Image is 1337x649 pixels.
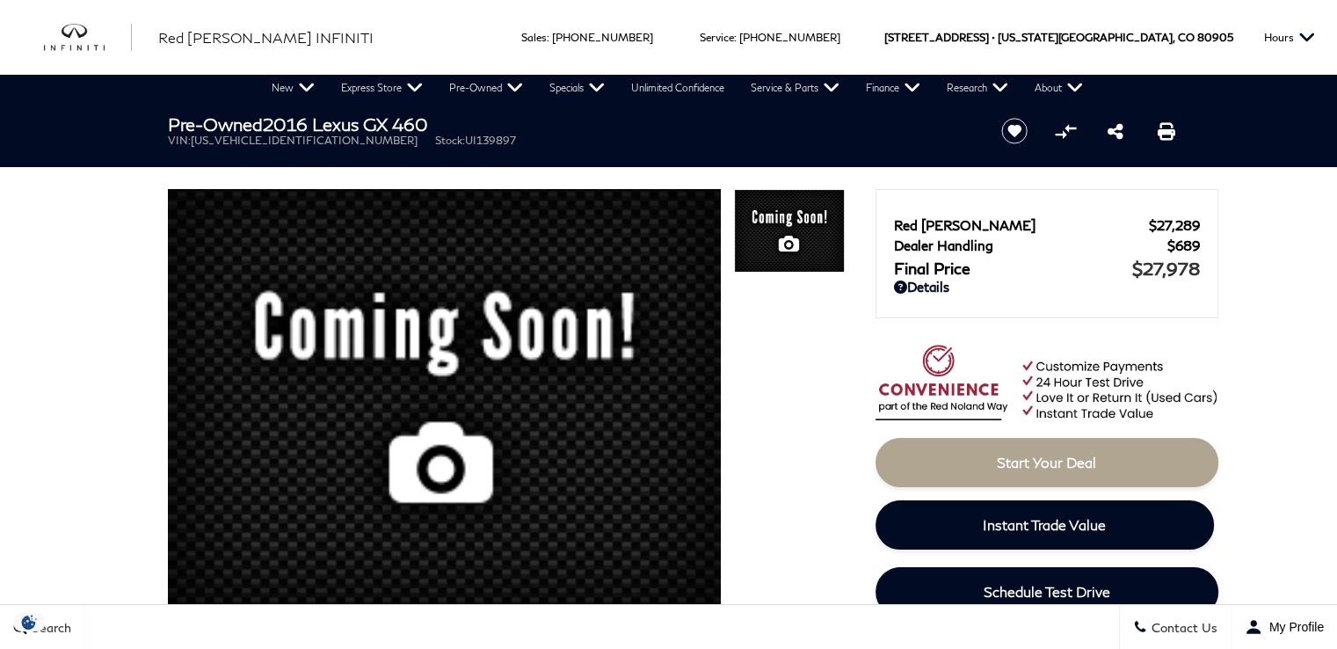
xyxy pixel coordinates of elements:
a: Finance [853,75,934,101]
span: Schedule Test Drive [984,583,1110,600]
span: : [734,31,737,44]
span: Stock: [435,134,465,147]
a: About [1021,75,1096,101]
a: Schedule Test Drive [876,567,1218,616]
strong: Pre-Owned [168,113,263,135]
a: [PHONE_NUMBER] [552,31,653,44]
a: Research [934,75,1021,101]
h1: 2016 Lexus GX 460 [168,114,972,134]
span: $27,289 [1149,217,1200,233]
section: Click to Open Cookie Consent Modal [9,613,49,631]
a: Specials [536,75,618,101]
a: Unlimited Confidence [618,75,738,101]
span: Start Your Deal [997,454,1096,470]
span: $689 [1167,237,1200,253]
a: Red [PERSON_NAME] $27,289 [894,217,1200,233]
a: Print this Pre-Owned 2016 Lexus GX 460 [1158,120,1175,142]
a: [PHONE_NUMBER] [739,31,840,44]
span: Sales [521,31,547,44]
span: Red [PERSON_NAME] INFINITI [158,29,374,46]
button: Save vehicle [995,117,1034,145]
a: Dealer Handling $689 [894,237,1200,253]
span: VIN: [168,134,191,147]
span: UI139897 [465,134,516,147]
button: Open user profile menu [1232,605,1337,649]
span: $27,978 [1132,258,1200,279]
a: Service & Parts [738,75,853,101]
a: Final Price $27,978 [894,258,1200,279]
span: Instant Trade Value [983,516,1106,533]
a: Details [894,279,1200,295]
img: Opt-Out Icon [9,613,49,631]
a: Pre-Owned [436,75,536,101]
span: My Profile [1262,620,1324,634]
a: infiniti [44,24,132,52]
span: [US_VEHICLE_IDENTIFICATION_NUMBER] [191,134,418,147]
img: INFINITI [44,24,132,52]
a: New [258,75,328,101]
span: : [547,31,549,44]
span: Final Price [894,259,1132,278]
a: Share this Pre-Owned 2016 Lexus GX 460 [1108,120,1123,142]
img: Used 2016 Black Onyx Lexus 460 image 1 [168,189,721,616]
a: Instant Trade Value [876,500,1214,550]
span: Search [27,620,71,635]
a: Express Store [328,75,436,101]
span: Red [PERSON_NAME] [894,217,1149,233]
a: Red [PERSON_NAME] INFINITI [158,27,374,48]
img: Used 2016 Black Onyx Lexus 460 image 1 [734,189,845,274]
a: Start Your Deal [876,438,1218,487]
button: Compare Vehicle [1052,118,1079,144]
nav: Main Navigation [258,75,1096,101]
span: Contact Us [1147,620,1217,635]
span: Service [700,31,734,44]
span: Dealer Handling [894,237,1167,253]
a: [STREET_ADDRESS] • [US_STATE][GEOGRAPHIC_DATA], CO 80905 [884,31,1233,44]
